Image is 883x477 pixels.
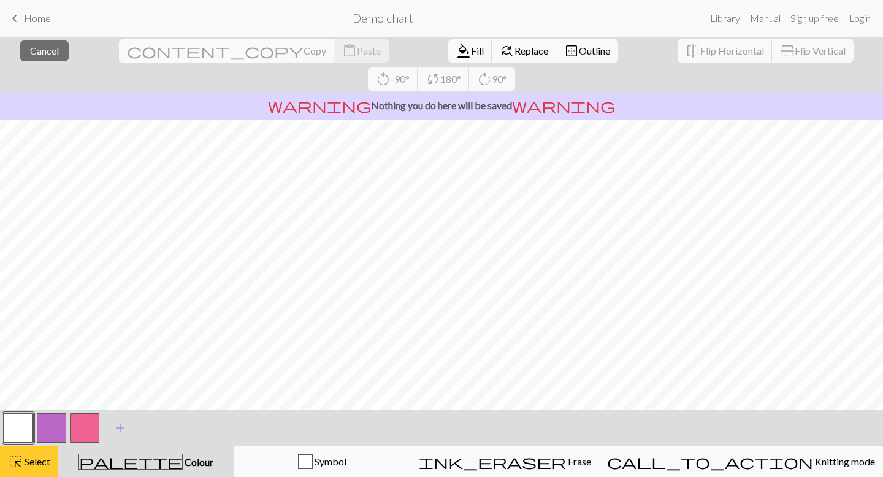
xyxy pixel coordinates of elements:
span: format_color_fill [456,42,471,59]
button: Cancel [20,40,69,61]
a: Home [7,8,51,29]
span: -90° [391,73,410,85]
span: sync [426,71,440,88]
span: Home [24,12,51,24]
span: ink_eraser [419,453,566,470]
a: Library [705,6,745,31]
h2: Demo chart [353,11,413,25]
span: Select [23,456,50,467]
button: -90° [368,67,418,91]
p: Nothing you do here will be saved [5,98,878,113]
span: Fill [471,45,484,56]
button: Copy [119,39,335,63]
button: Outline [556,39,618,63]
span: border_outer [564,42,579,59]
button: Colour [58,446,234,477]
span: add [113,419,128,437]
span: call_to_action [607,453,813,470]
span: Replace [514,45,548,56]
button: Flip Vertical [772,39,854,63]
button: Symbol [234,446,411,477]
span: palette [79,453,182,470]
span: rotate_right [477,71,492,88]
button: Erase [411,446,599,477]
span: Flip Vertical [795,45,846,56]
span: Knitting mode [813,456,875,467]
span: Copy [304,45,326,56]
span: keyboard_arrow_left [7,10,22,27]
button: 90° [469,67,515,91]
span: find_replace [500,42,514,59]
span: flip [686,42,700,59]
span: 90° [492,73,507,85]
a: Manual [745,6,786,31]
span: warning [268,97,371,114]
span: Colour [183,456,213,468]
span: content_copy [127,42,304,59]
a: Login [844,6,876,31]
span: Symbol [313,456,346,467]
span: Flip Horizontal [700,45,764,56]
button: Fill [448,39,492,63]
span: flip [779,44,796,58]
span: 180° [440,73,461,85]
a: Sign up free [786,6,844,31]
span: warning [512,97,615,114]
button: Flip Horizontal [678,39,773,63]
span: highlight_alt [8,453,23,470]
span: Erase [566,456,591,467]
button: 180° [418,67,470,91]
span: rotate_left [376,71,391,88]
span: Cancel [30,45,59,56]
button: Knitting mode [599,446,883,477]
button: Replace [492,39,557,63]
span: Outline [579,45,610,56]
